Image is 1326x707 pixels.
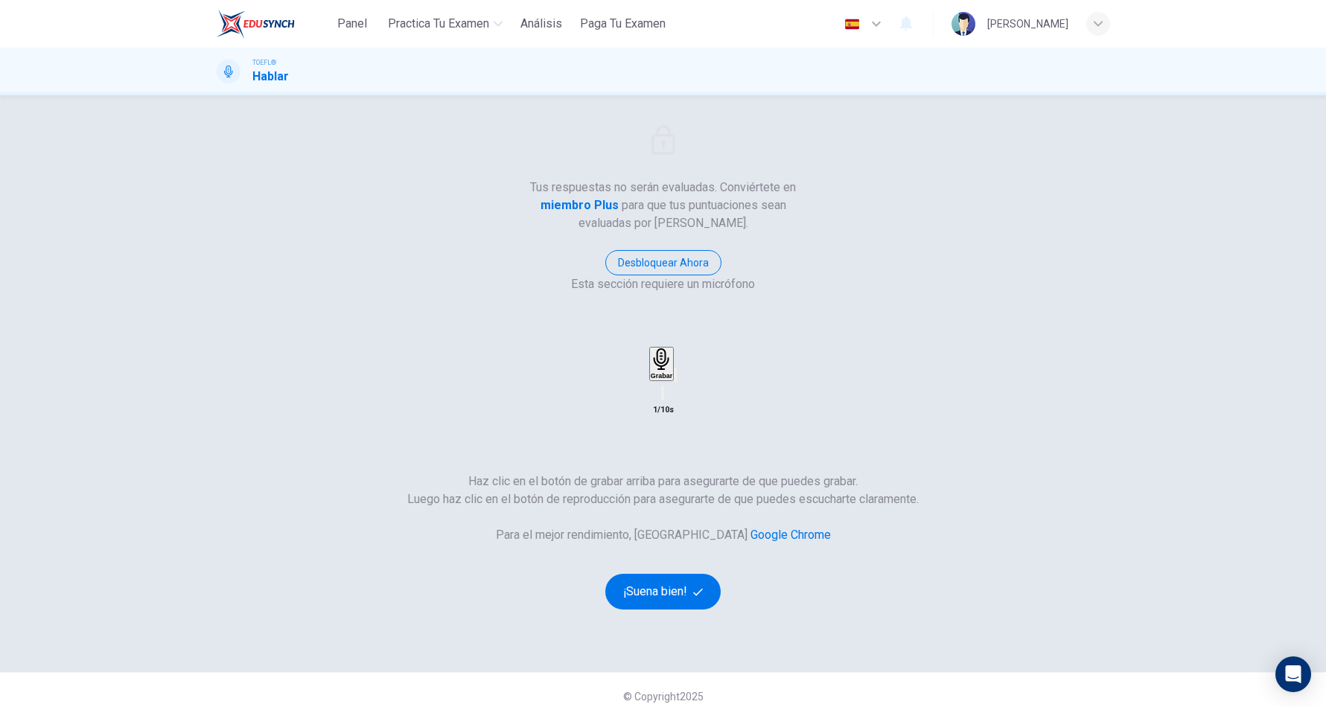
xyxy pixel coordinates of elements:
[407,473,919,508] h6: Haz clic en el botón de grabar arriba para asegurarte de que puedes grabar. Luego haz clic en el ...
[529,179,797,232] h6: Tus respuestas no serán evaluadas. Conviértete en para que tus puntuaciones sean evaluadas por [P...
[623,691,704,703] span: © Copyright 2025
[653,401,674,419] h6: 1/10s
[514,10,568,37] button: Análisis
[328,10,376,37] button: Panel
[217,9,329,39] a: EduSynch logo
[952,12,975,36] img: Profile picture
[605,250,721,275] button: Desbloquear ahora
[649,347,674,381] button: Grabar
[987,15,1068,33] div: [PERSON_NAME]
[541,198,619,212] strong: miembro Plus
[574,10,672,37] button: Paga Tu Examen
[382,10,509,37] button: Practica tu examen
[1275,656,1311,692] div: Open Intercom Messenger
[651,372,672,380] h6: Grabar
[750,528,831,542] a: Google Chrome
[580,15,666,33] span: Paga Tu Examen
[496,526,831,544] h6: Para el mejor rendimiento, [GEOGRAPHIC_DATA]
[605,574,721,610] button: ¡Suena bien!
[217,275,1110,293] h6: Esta sección requiere un micrófono
[388,15,489,33] span: Practica tu examen
[252,68,289,86] h1: Hablar
[337,15,367,33] span: Panel
[843,19,861,30] img: es
[217,9,295,39] img: EduSynch logo
[520,15,562,33] span: Análisis
[252,57,276,68] span: TOEFL®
